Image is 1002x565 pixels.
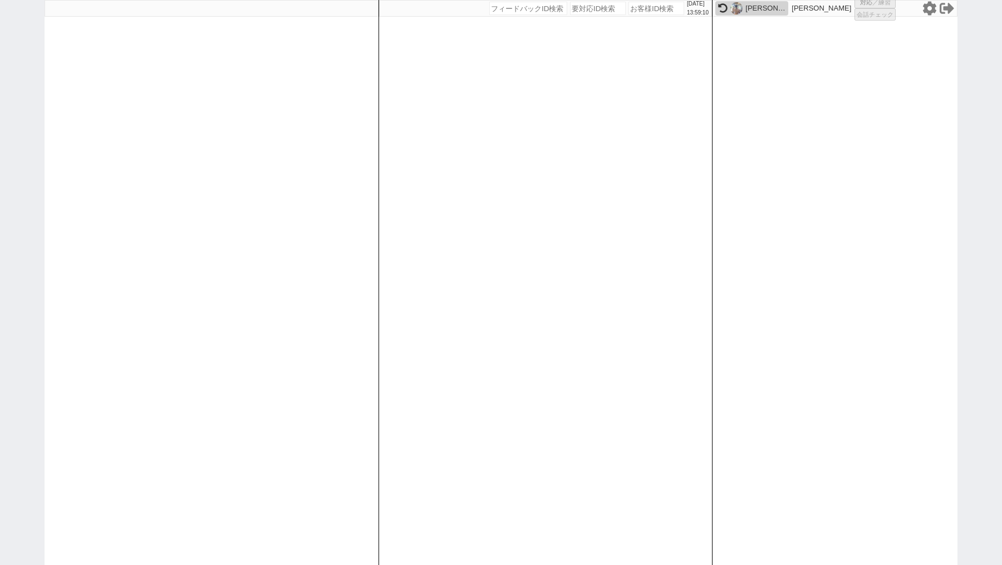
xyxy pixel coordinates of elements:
input: お客様ID検索 [628,2,684,15]
input: フィードバックID検索 [489,2,567,15]
p: [PERSON_NAME] [792,4,851,13]
p: 13:59:10 [687,8,709,17]
div: [PERSON_NAME] [745,4,785,13]
input: 要対応ID検索 [570,2,626,15]
span: 会話チェック [857,11,893,19]
img: 0hmchOO2vgMkxFNiwRgLRMcjVmMSZmR2teO1Z6LCMyby5_ByIZbVJ1K3U3ZX5-DnIdYVUtKHcwbnRnYj0cOjUifRtQGj14ZzB... [730,2,743,14]
button: 会話チェック [854,8,896,21]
